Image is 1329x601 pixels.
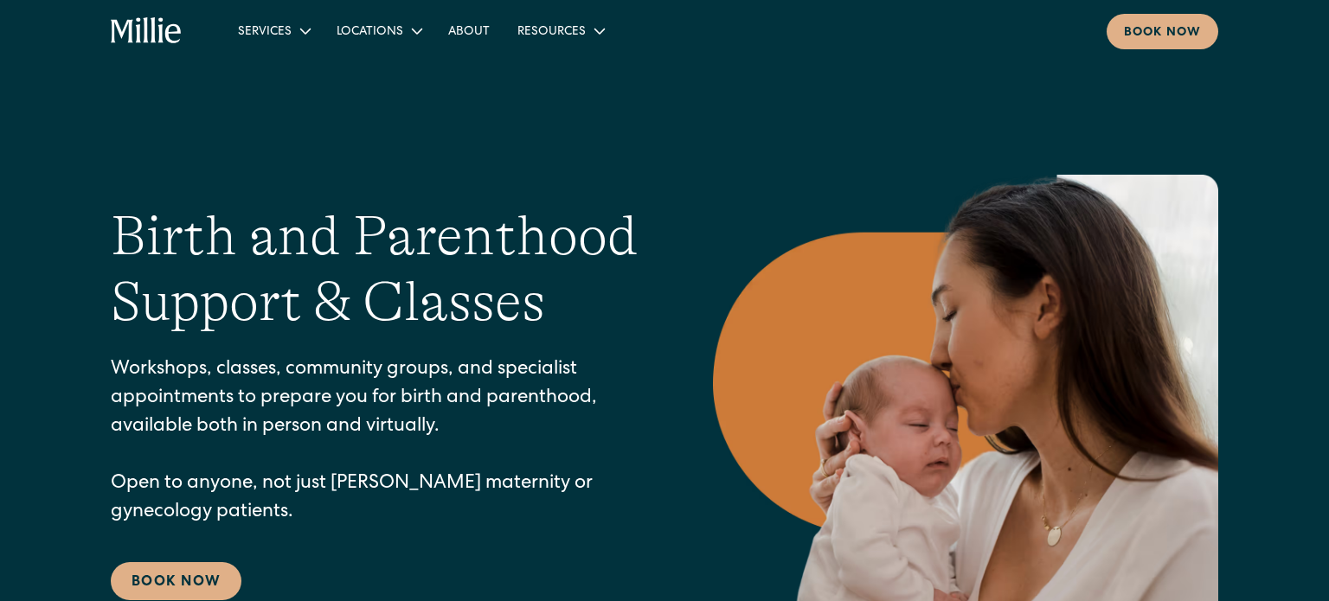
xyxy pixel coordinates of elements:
[504,16,617,45] div: Resources
[224,16,323,45] div: Services
[111,203,644,336] h1: Birth and Parenthood Support & Classes
[111,562,241,600] a: Book Now
[1107,14,1218,49] a: Book now
[111,356,644,527] p: Workshops, classes, community groups, and specialist appointments to prepare you for birth and pa...
[323,16,434,45] div: Locations
[111,17,183,45] a: home
[337,23,403,42] div: Locations
[434,16,504,45] a: About
[517,23,586,42] div: Resources
[1124,24,1201,42] div: Book now
[238,23,292,42] div: Services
